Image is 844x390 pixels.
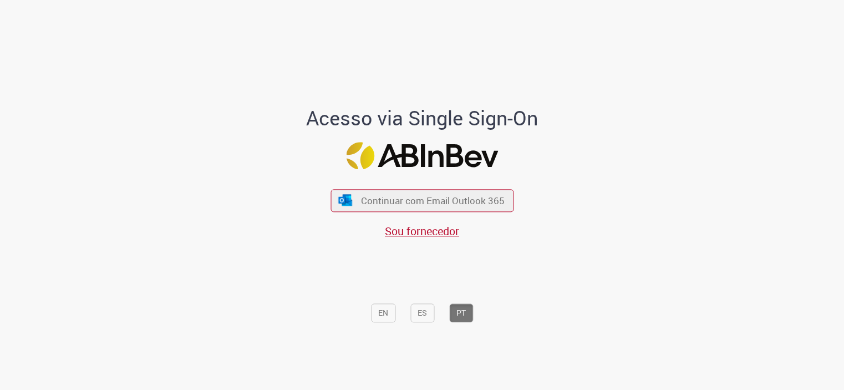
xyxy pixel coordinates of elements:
[449,304,473,323] button: PT
[385,224,459,239] a: Sou fornecedor
[338,194,353,206] img: ícone Azure/Microsoft 360
[331,189,513,212] button: ícone Azure/Microsoft 360 Continuar com Email Outlook 365
[410,304,434,323] button: ES
[361,194,505,207] span: Continuar com Email Outlook 365
[346,143,498,170] img: Logo ABInBev
[268,107,576,129] h1: Acesso via Single Sign-On
[371,304,395,323] button: EN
